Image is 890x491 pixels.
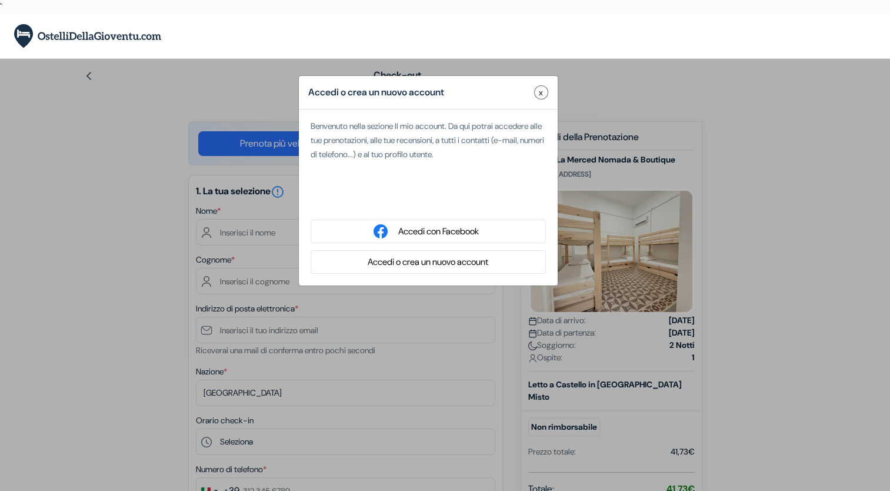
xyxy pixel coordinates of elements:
[539,87,543,99] span: x
[308,85,444,99] h5: Accedi o crea un nuovo account
[374,224,388,238] img: facebook_login.svg
[305,188,552,214] iframe: Pulsante Accedi con Google
[395,224,482,239] button: Accedi con Facebook
[311,121,544,160] span: Benvenuto nella sezione Il mio account. Da qui potrai accedere alle tue prenotazioni, alle tue re...
[534,85,548,99] button: Close
[14,24,161,48] img: OstelliDellaGioventu.com
[364,255,492,270] button: Accedi o crea un nuovo account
